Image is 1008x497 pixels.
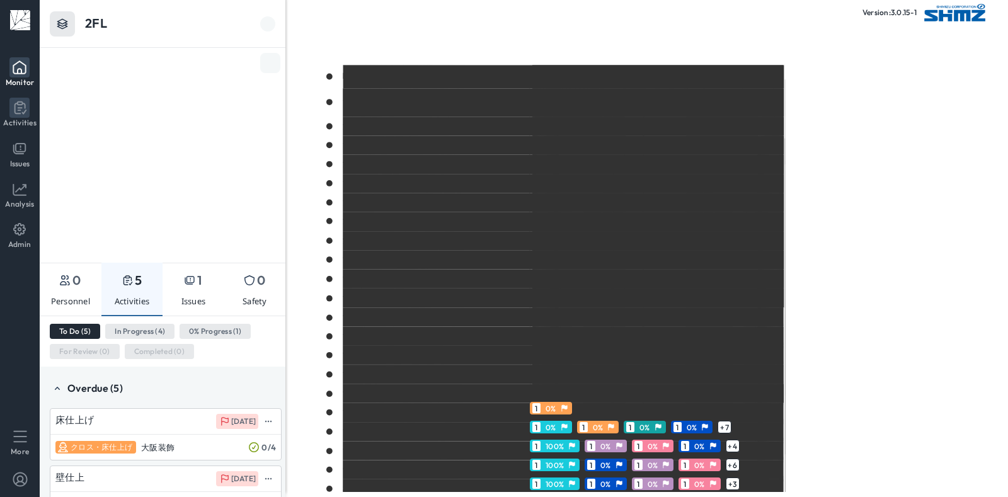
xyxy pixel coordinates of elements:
a: Activities [1,93,40,132]
button: To Do (5) [50,324,100,339]
p: Activities [115,296,150,307]
a: Issues [1,134,40,173]
p: 5 [135,272,144,288]
div: 0 % [598,460,612,470]
div: 0/4 [261,442,276,453]
p: 1 [197,272,204,288]
div: 大阪装飾 [141,442,175,453]
div: 0 % [543,423,557,432]
div: 0 % [645,460,659,470]
div: 1 [587,479,595,489]
span: [DATE] [231,474,256,483]
div: + 4 [726,440,740,452]
div: 0 % [692,460,706,470]
p: 0 [72,272,83,288]
p: Issues [181,296,206,307]
div: 1 [532,403,541,413]
p: 0 [257,272,268,288]
div: Overdue (5) [50,373,282,403]
div: 1 [532,441,541,451]
p: Admin [8,239,31,249]
button: In Progress (4) [105,324,175,339]
div: 0 % [598,479,612,489]
a: Monitor [1,52,40,92]
div: 2FL [85,15,107,31]
p: More [11,447,29,456]
div: 1 [532,422,541,432]
p: Safety [243,296,267,307]
div: 0 % [692,479,706,489]
div: 1 [673,422,682,432]
div: 0 % [645,442,659,451]
a: Analysis [1,174,40,214]
div: 1 [634,460,643,470]
div: 1 [681,460,689,470]
div: 1 [580,422,588,432]
div: + 3 [726,477,740,490]
div: 1 [634,441,643,451]
div: 0 % [590,423,604,432]
div: 1 [634,479,643,489]
p: Activities [3,118,37,127]
div: 壁仕上 [55,471,84,483]
div: クロス・床仕上げ [71,442,132,452]
div: 100 % [543,460,564,470]
div: + 7 [718,421,731,433]
p: Issues [10,159,30,168]
div: 1 [532,479,541,489]
div: 100 % [543,442,564,451]
div: 1 [681,441,689,451]
div: 1 [681,479,689,489]
div: 0 % [684,423,698,432]
div: 0 % [543,404,557,413]
button: 0% Progress (1) [180,324,251,339]
div: 0 % [637,423,651,432]
div: Version: 3.0.15-1 [862,8,917,17]
div: 1 [626,422,634,432]
div: 1 [532,460,541,470]
p: Personnel [51,296,90,307]
div: + 6 [726,459,740,471]
div: 0 % [692,442,706,451]
div: 床仕上げ [55,414,94,426]
div: 0 % [645,479,659,489]
div: 100 % [543,479,564,489]
p: Monitor [6,77,35,87]
div: 1 [587,441,595,451]
div: 1 [587,460,595,470]
img: Project logo [924,4,985,21]
p: Analysis [5,199,34,209]
div: 0 % [598,442,612,451]
span: [DATE] [231,416,256,426]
